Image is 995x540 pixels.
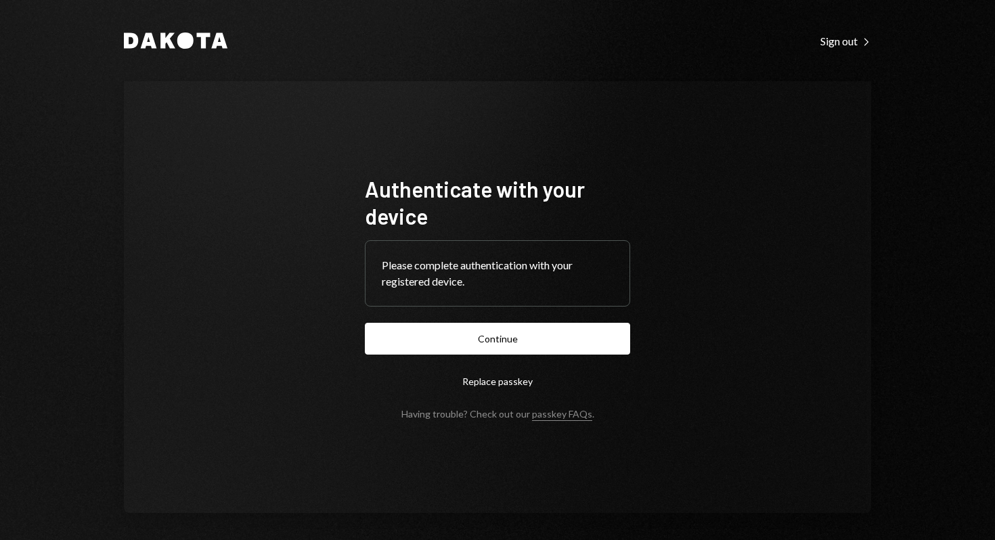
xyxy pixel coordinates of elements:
h1: Authenticate with your device [365,175,630,229]
button: Replace passkey [365,365,630,397]
div: Sign out [820,35,871,48]
button: Continue [365,323,630,355]
a: passkey FAQs [532,408,592,421]
div: Having trouble? Check out our . [401,408,594,420]
a: Sign out [820,33,871,48]
div: Please complete authentication with your registered device. [382,257,613,290]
